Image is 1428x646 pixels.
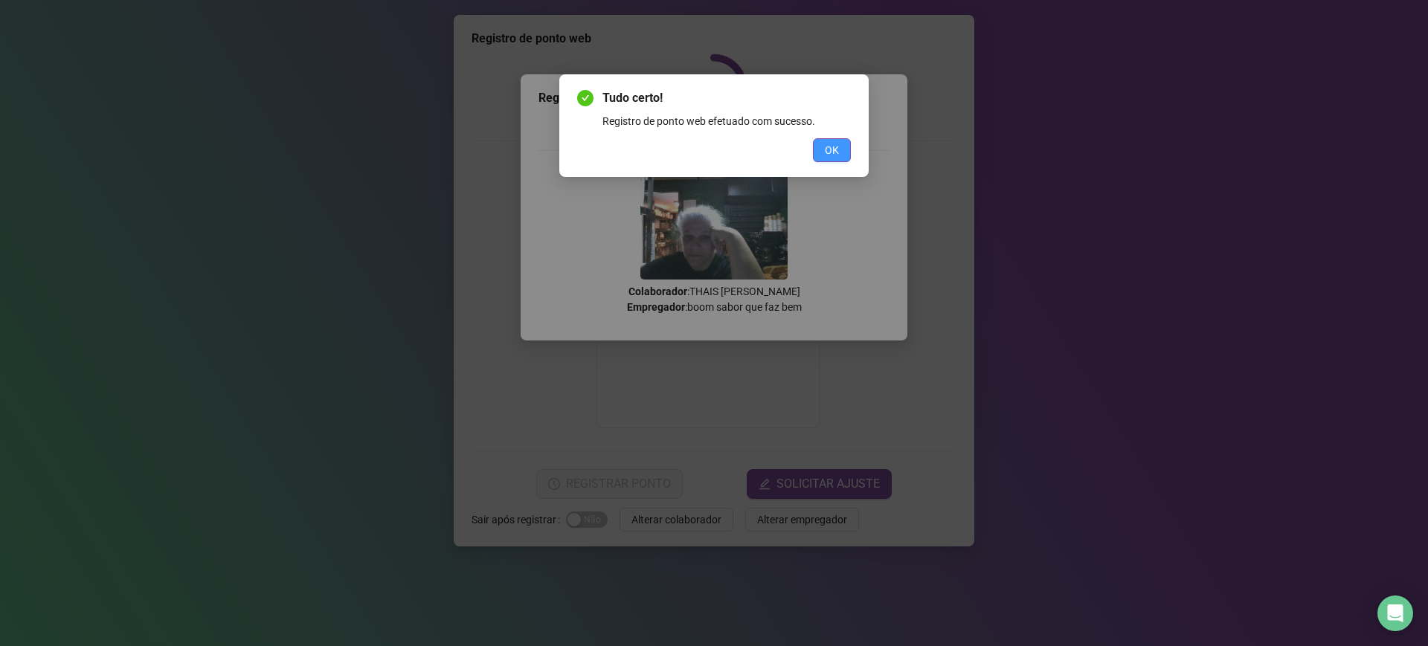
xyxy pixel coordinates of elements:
[813,138,851,162] button: OK
[1377,595,1413,631] div: Open Intercom Messenger
[825,142,839,158] span: OK
[602,89,851,107] span: Tudo certo!
[602,113,851,129] div: Registro de ponto web efetuado com sucesso.
[577,90,594,106] span: check-circle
